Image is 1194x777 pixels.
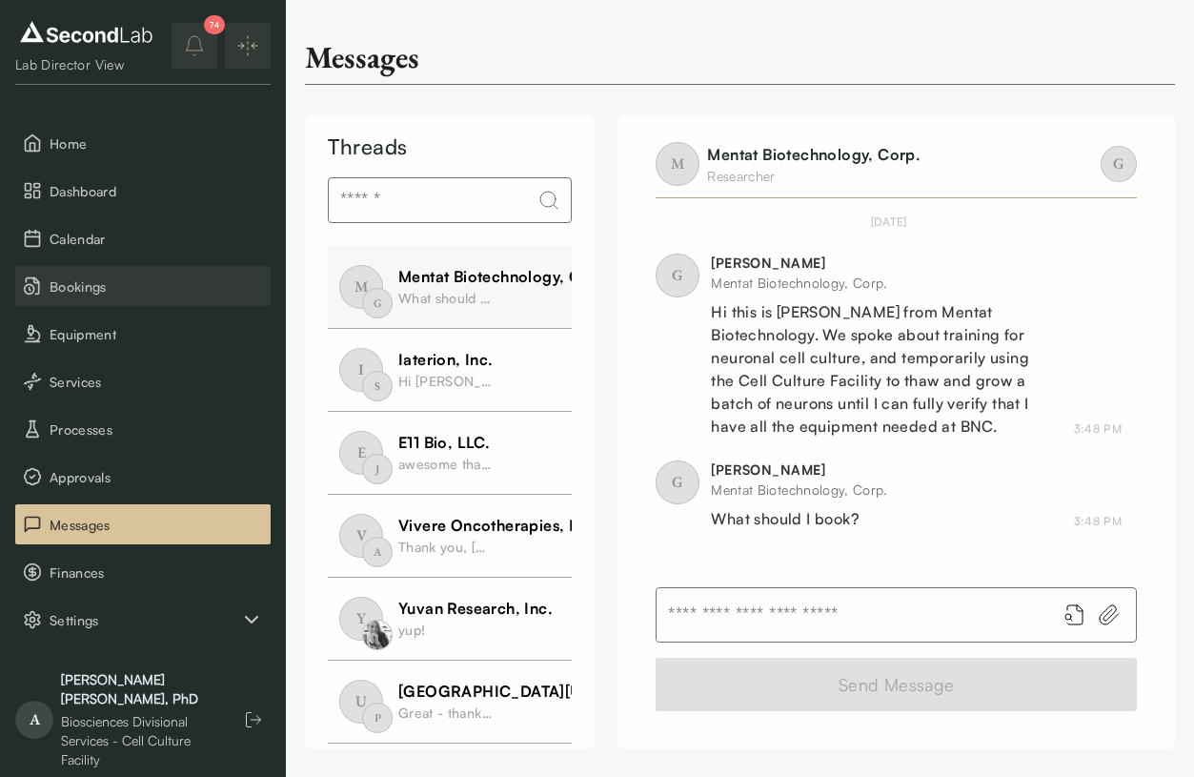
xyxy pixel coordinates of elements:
[50,515,263,535] span: Messages
[15,600,271,640] button: Settings
[50,467,263,487] span: Approvals
[711,300,1051,438] div: Hi this is [PERSON_NAME] from Mentat Biotechnology. We spoke about training for neuronal cell cul...
[362,537,393,567] span: A
[15,55,157,74] div: Lab Director View
[711,460,887,480] div: [PERSON_NAME]
[707,145,921,164] a: Mentat Biotechnology, Corp.
[711,254,1051,273] div: [PERSON_NAME]
[61,712,217,769] div: Biosciences Divisional Services - Cell Culture Facility
[339,431,383,475] span: E
[15,457,271,497] button: Approvals
[15,218,271,258] button: Calendar
[362,620,393,650] img: profile image
[656,142,699,186] span: M
[50,133,263,153] span: Home
[50,372,263,392] span: Services
[1063,603,1086,626] button: Add booking
[15,600,271,640] div: Settings sub items
[1074,513,1122,530] div: September 5, 2025 3:48 PM
[15,314,271,354] button: Equipment
[398,680,869,703] div: [GEOGRAPHIC_DATA][US_STATE], Department of Microbiology
[328,131,572,162] div: Threads
[398,348,494,371] div: Iaterion, Inc.
[1101,146,1137,182] span: G
[711,507,887,530] div: What should I book?
[204,15,225,34] div: 74
[15,701,53,739] span: A
[1074,420,1122,438] div: September 5, 2025 3:48 PM
[50,324,263,344] span: Equipment
[339,348,383,392] span: I
[656,214,1122,231] div: [DATE]
[305,38,419,76] div: Messages
[50,181,263,201] span: Dashboard
[61,670,217,708] div: [PERSON_NAME] [PERSON_NAME], PhD
[398,265,612,288] div: Mentat Biotechnology, Corp.
[398,288,494,308] div: What should I book?
[15,17,157,48] img: logo
[50,419,263,440] span: Processes
[339,265,383,309] span: M
[172,23,217,69] button: notifications
[15,504,271,544] button: Messages
[656,460,699,504] span: G
[362,288,393,318] span: G
[362,703,393,733] span: P
[398,597,553,620] div: Yuvan Research, Inc.
[15,552,271,592] button: Finances
[50,229,263,249] span: Calendar
[15,266,271,306] button: Bookings
[236,703,271,737] button: Log out
[362,454,393,484] span: J
[398,620,494,640] div: yup!
[398,454,494,474] div: awesome thank you!
[339,597,383,641] span: Y
[15,409,271,449] button: Processes
[711,480,887,500] div: Mentat Biotechnology, Corp.
[50,610,240,630] span: Settings
[656,254,699,297] span: G
[362,371,393,401] span: S
[711,273,1051,293] div: Mentat Biotechnology, Corp.
[50,562,263,583] span: Finances
[707,166,921,186] div: Researcher
[398,703,494,723] div: Great - thank you!
[225,23,271,69] button: Expand/Collapse sidebar
[398,514,597,537] div: Vivere Oncotherapies, Inc.
[15,123,271,163] button: Home
[339,680,383,724] span: U
[50,276,263,296] span: Bookings
[339,514,383,558] span: V
[398,537,494,557] div: Thank you, [PERSON_NAME]!
[15,361,271,401] button: Services
[398,431,494,454] div: E11 Bio, LLC.
[15,171,271,211] button: Dashboard
[398,371,494,391] div: Hi [PERSON_NAME], Could you please go through "booking" and select any service and request these ...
